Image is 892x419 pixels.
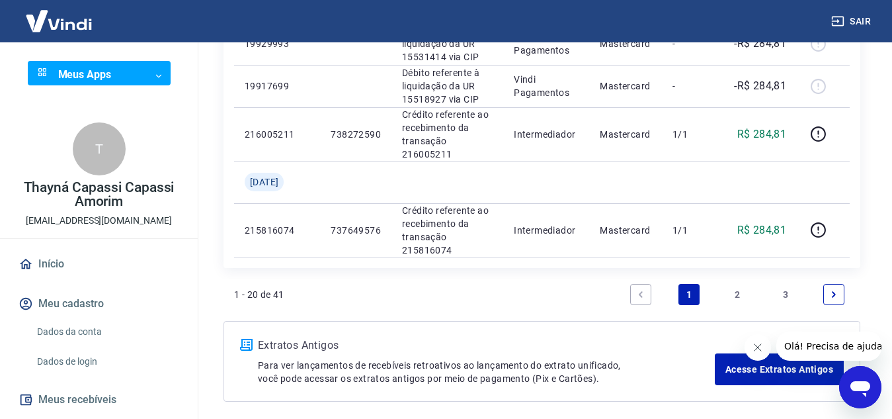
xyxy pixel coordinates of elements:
a: Início [16,250,182,279]
ul: Pagination [625,279,850,310]
a: Next page [823,284,844,305]
p: R$ 284,81 [737,126,787,142]
p: 737649576 [331,224,381,237]
p: 215816074 [245,224,309,237]
p: -R$ 284,81 [734,36,786,52]
p: - [672,37,711,50]
iframe: Mensagem da empresa [776,332,881,361]
p: Débito referente à liquidação da UR 15518927 via CIP [402,66,493,106]
p: 19929993 [245,37,309,50]
a: Page 1 is your current page [678,284,700,305]
p: 216005211 [245,128,309,141]
p: Intermediador [514,128,579,141]
img: ícone [240,339,253,351]
p: Extratos Antigos [258,338,715,353]
p: 19917699 [245,79,309,93]
p: Mastercard [600,79,651,93]
p: Vindi Pagamentos [514,73,579,99]
p: [EMAIL_ADDRESS][DOMAIN_NAME] [26,214,172,228]
p: Mastercard [600,128,651,141]
p: - [672,79,711,93]
p: Mastercard [600,224,651,237]
p: -R$ 284,81 [734,78,786,94]
button: Sair [829,9,876,34]
a: Acesse Extratos Antigos [715,353,844,385]
p: Débito referente à liquidação da UR 15531414 via CIP [402,24,493,64]
p: Thayná Capassi Capassi Amorim [11,181,187,209]
p: 1/1 [672,128,711,141]
iframe: Fechar mensagem [745,334,771,361]
a: Previous page [630,284,651,305]
p: 1 - 20 de 41 [234,288,284,301]
p: 1/1 [672,224,711,237]
iframe: Botão para abrir a janela de mensagens [839,366,881,408]
p: Vindi Pagamentos [514,30,579,57]
a: Page 3 [775,284,796,305]
button: Meus recebíveis [16,385,182,414]
a: Dados de login [32,348,182,375]
p: Mastercard [600,37,651,50]
p: Para ver lançamentos de recebíveis retroativos ao lançamento do extrato unificado, você pode aces... [258,359,715,385]
p: R$ 284,81 [737,222,787,238]
span: [DATE] [250,175,278,189]
p: Crédito referente ao recebimento da transação 215816074 [402,204,493,257]
span: Olá! Precisa de ajuda? [8,9,111,20]
a: Dados da conta [32,318,182,346]
div: T [73,122,126,175]
img: Vindi [16,1,102,41]
p: 738272590 [331,128,381,141]
a: Page 2 [727,284,748,305]
button: Meu cadastro [16,289,182,318]
p: Intermediador [514,224,579,237]
p: Crédito referente ao recebimento da transação 216005211 [402,108,493,161]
